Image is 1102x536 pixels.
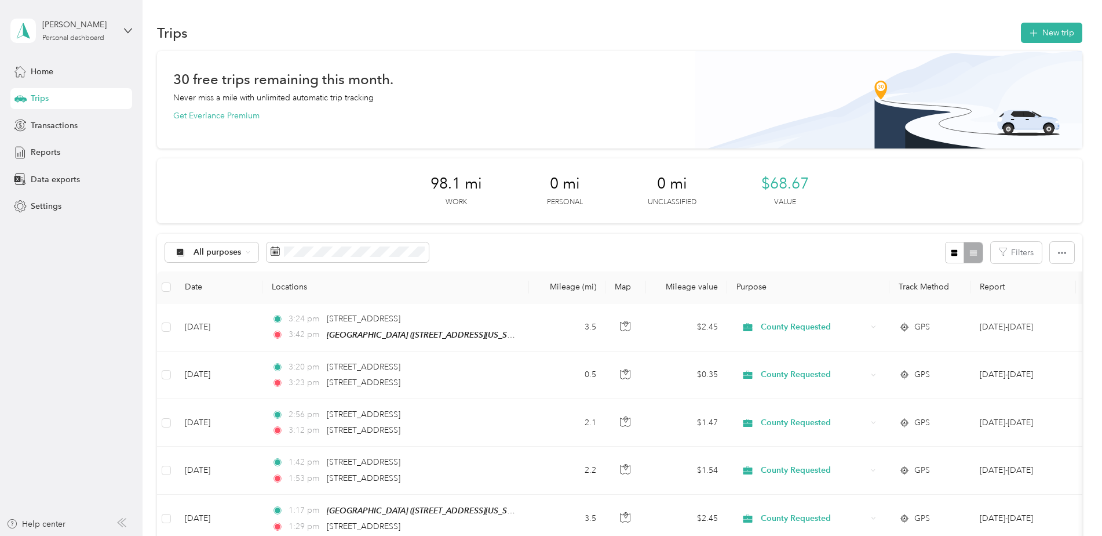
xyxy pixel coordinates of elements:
td: [DATE] [176,447,262,494]
button: Get Everlance Premium [173,110,260,122]
span: 1:53 pm [289,472,322,485]
span: Transactions [31,119,78,132]
span: 0 mi [657,175,687,193]
th: Map [605,271,646,303]
span: Trips [31,92,49,104]
td: [DATE] [176,352,262,399]
span: [STREET_ADDRESS] [327,314,400,324]
span: 1:42 pm [289,456,322,469]
span: County Requested [761,368,867,381]
p: Work [446,197,467,208]
span: 3:23 pm [289,376,322,389]
p: Value [774,197,796,208]
p: Unclassified [648,197,696,208]
span: County Requested [761,321,867,334]
div: [PERSON_NAME] [42,19,115,31]
span: [GEOGRAPHIC_DATA] ([STREET_ADDRESS][US_STATE]) [327,506,528,516]
span: [STREET_ADDRESS] [327,457,400,467]
span: Data exports [31,173,80,186]
th: Date [176,271,262,303]
td: $1.47 [646,399,727,447]
td: 3.5 [529,303,605,352]
span: County Requested [761,417,867,429]
span: GPS [914,321,930,334]
td: 2.1 [529,399,605,447]
h1: Trips [157,27,188,39]
span: GPS [914,464,930,477]
span: 98.1 mi [430,175,482,193]
span: 3:12 pm [289,424,322,437]
td: 9/20/25-10/3/25 [970,399,1076,447]
span: [STREET_ADDRESS] [327,410,400,419]
td: $0.35 [646,352,727,399]
span: All purposes [194,248,242,256]
span: 3:20 pm [289,361,322,374]
button: New trip [1021,23,1082,43]
div: Personal dashboard [42,35,104,42]
span: [STREET_ADDRESS] [327,425,400,435]
td: 2.2 [529,447,605,494]
td: 9/20/25-10/3/25 [970,352,1076,399]
span: GPS [914,417,930,429]
span: 2:56 pm [289,408,322,421]
th: Mileage value [646,271,727,303]
span: 0 mi [550,175,580,193]
button: Filters [991,242,1042,263]
span: 3:42 pm [289,328,322,341]
span: [GEOGRAPHIC_DATA] ([STREET_ADDRESS][US_STATE]) [327,330,528,340]
th: Purpose [727,271,889,303]
td: [DATE] [176,303,262,352]
p: Never miss a mile with unlimited automatic trip tracking [173,92,374,104]
th: Locations [262,271,529,303]
h1: 30 free trips remaining this month. [173,73,393,85]
span: 1:29 pm [289,520,322,533]
td: $1.54 [646,447,727,494]
span: Settings [31,200,61,212]
p: Personal [547,197,583,208]
span: Reports [31,146,60,158]
span: [STREET_ADDRESS] [327,378,400,387]
iframe: Everlance-gr Chat Button Frame [1037,471,1102,536]
span: County Requested [761,464,867,477]
td: 9/20/25-10/3/25 [970,447,1076,494]
span: [STREET_ADDRESS] [327,473,400,483]
span: [STREET_ADDRESS] [327,521,400,531]
th: Mileage (mi) [529,271,605,303]
th: Track Method [889,271,970,303]
th: Report [970,271,1076,303]
span: GPS [914,512,930,525]
span: County Requested [761,512,867,525]
td: 9/20/25-10/3/25 [970,303,1076,352]
button: Help center [6,518,65,530]
span: [STREET_ADDRESS] [327,362,400,372]
td: [DATE] [176,399,262,447]
td: 0.5 [529,352,605,399]
img: Banner [695,51,1082,149]
td: $2.45 [646,303,727,352]
span: Home [31,66,53,78]
span: 1:17 pm [289,504,322,517]
span: $68.67 [761,175,809,193]
span: GPS [914,368,930,381]
span: 3:24 pm [289,313,322,325]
